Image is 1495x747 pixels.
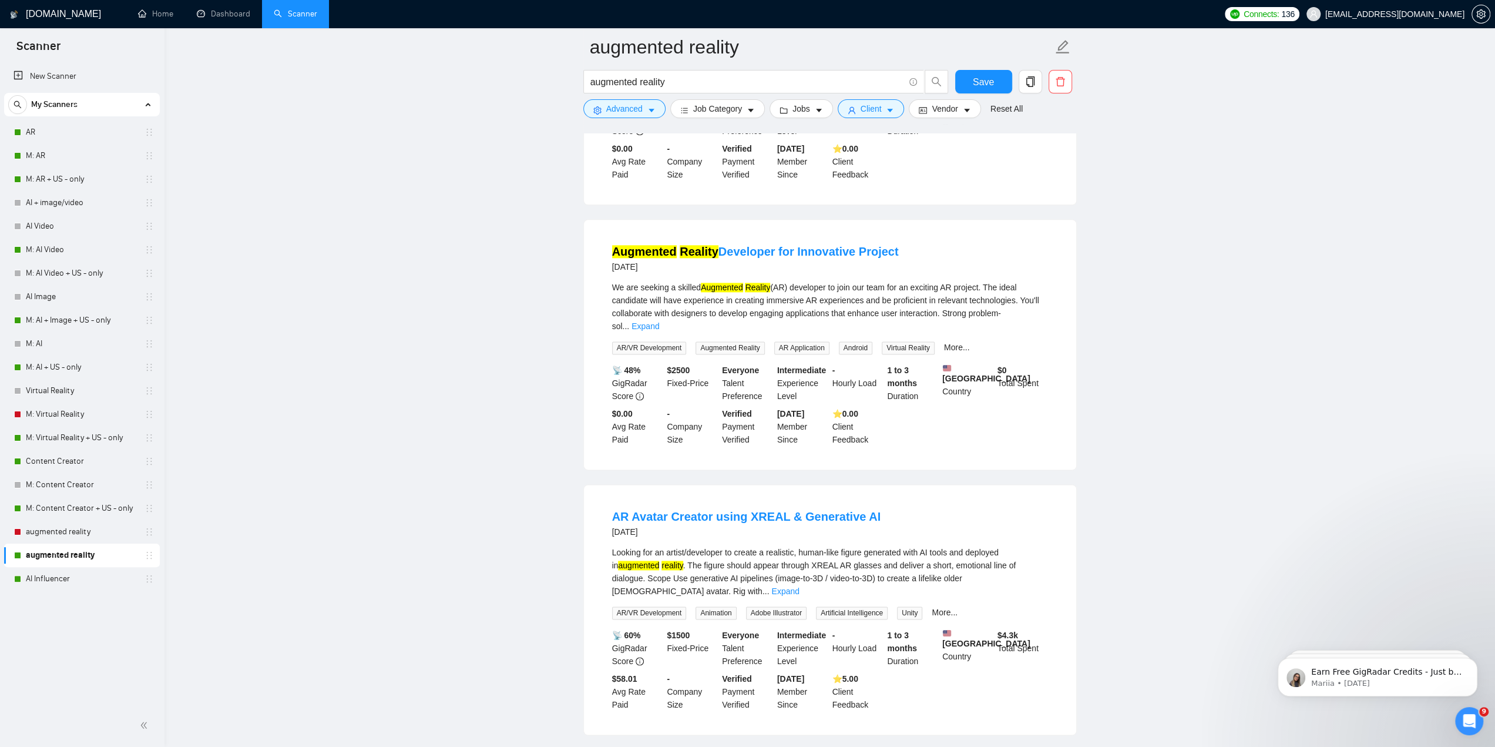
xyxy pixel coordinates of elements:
[722,674,752,684] b: Verified
[647,106,656,115] span: caret-down
[667,366,690,375] b: $ 2500
[664,142,720,181] div: Company Size
[832,631,835,640] b: -
[775,672,830,711] div: Member Since
[1472,5,1490,24] button: setting
[720,672,775,711] div: Payment Verified
[667,674,670,684] b: -
[720,407,775,446] div: Payment Verified
[145,292,154,302] span: holder
[830,142,885,181] div: Client Feedback
[612,525,881,539] div: [DATE]
[31,93,78,116] span: My Scanners
[26,473,137,497] a: M: Content Creator
[792,102,810,115] span: Jobs
[138,9,173,19] a: homeHome
[612,281,1048,333] div: We are seeking a skilled (AR) developer to join our team for an exciting AR project. The ideal ca...
[932,608,958,617] a: More...
[618,561,659,570] mark: augmented
[664,629,720,668] div: Fixed-Price
[919,106,927,115] span: idcard
[26,144,137,168] a: M: AR
[664,407,720,446] div: Company Size
[612,144,633,153] b: $0.00
[942,364,1030,383] b: [GEOGRAPHIC_DATA]
[680,106,688,115] span: bars
[1049,70,1072,93] button: delete
[832,409,858,418] b: ⭐️ 0.00
[775,629,830,668] div: Experience Level
[145,151,154,160] span: holder
[777,674,804,684] b: [DATE]
[667,631,690,640] b: $ 1500
[680,245,718,258] mark: Reality
[839,341,872,354] span: Android
[887,366,917,388] b: 1 to 3 months
[882,341,935,354] span: Virtual Reality
[775,407,830,446] div: Member Since
[722,144,752,153] b: Verified
[26,262,137,285] a: M: AI Video + US - only
[1472,9,1490,19] a: setting
[990,102,1023,115] a: Reset All
[701,283,743,292] mark: Augmented
[943,629,951,637] img: 🇺🇸
[145,245,154,254] span: holder
[995,364,1050,403] div: Total Spent
[7,38,70,62] span: Scanner
[1455,707,1483,735] iframe: Intercom live chat
[610,364,665,403] div: GigRadar Score
[612,546,1048,598] div: Looking for an artist/developer to create a realistic, human-like figure generated with AI tools ...
[145,410,154,419] span: holder
[1049,76,1071,87] span: delete
[942,629,1030,648] b: [GEOGRAPHIC_DATA]
[720,364,775,403] div: Talent Preference
[1309,10,1318,18] span: user
[762,587,770,596] span: ...
[26,332,137,356] a: M: AI
[746,607,807,619] span: Adobe Illustrator
[10,5,18,24] img: logo
[932,102,958,115] span: Vendor
[720,142,775,181] div: Payment Verified
[861,102,882,115] span: Client
[775,142,830,181] div: Member Since
[664,364,720,403] div: Fixed-Price
[26,426,137,450] a: M: Virtual Reality + US - only
[593,106,602,115] span: setting
[1230,9,1239,19] img: upwork-logo.png
[1019,76,1042,87] span: copy
[145,574,154,584] span: holder
[145,175,154,184] span: holder
[612,409,633,418] b: $0.00
[955,70,1012,93] button: Save
[696,341,764,354] span: Augmented Reality
[940,629,995,668] div: Country
[963,106,971,115] span: caret-down
[887,631,917,653] b: 1 to 3 months
[771,587,799,596] a: Expand
[145,339,154,349] span: holder
[26,567,137,591] a: AI Influencer
[197,9,250,19] a: dashboardDashboard
[815,106,823,115] span: caret-down
[14,65,150,88] a: New Scanner
[780,106,788,115] span: folder
[830,407,885,446] div: Client Feedback
[777,144,804,153] b: [DATE]
[26,191,137,215] a: AI + image/video
[775,364,830,403] div: Experience Level
[667,409,670,418] b: -
[1479,707,1489,716] span: 9
[26,403,137,426] a: M: Virtual Reality
[830,629,885,668] div: Hourly Load
[610,672,665,711] div: Avg Rate Paid
[140,719,152,731] span: double-left
[26,497,137,520] a: M: Content Creator + US - only
[26,215,137,238] a: AI Video
[1019,70,1042,93] button: copy
[885,364,940,403] div: Duration
[909,99,980,118] button: idcardVendorcaret-down
[832,674,858,684] b: ⭐️ 5.00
